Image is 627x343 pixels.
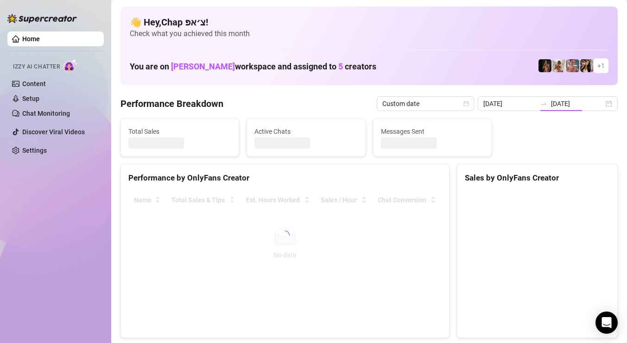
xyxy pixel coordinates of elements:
span: Active Chats [254,126,357,137]
a: Home [22,35,40,43]
img: the_bohema [538,59,551,72]
a: Settings [22,147,47,154]
div: Performance by OnlyFans Creator [128,172,442,184]
span: Izzy AI Chatter [13,62,60,71]
span: [PERSON_NAME] [171,62,235,71]
img: logo-BBDzfeDw.svg [7,14,77,23]
a: Chat Monitoring [22,110,70,117]
div: Open Intercom Messenger [595,312,618,334]
a: Content [22,80,46,87]
span: Total Sales [128,126,231,137]
input: End date [551,99,604,109]
span: + 1 [597,61,605,71]
span: to [540,100,547,107]
span: 5 [338,62,343,71]
span: Custom date [382,97,469,111]
span: loading [279,229,291,241]
h4: Performance Breakdown [120,97,223,110]
img: AI Chatter [63,59,78,72]
span: calendar [463,101,469,106]
img: Green [552,59,565,72]
input: Start date [483,99,536,109]
a: Discover Viral Videos [22,128,85,136]
div: Sales by OnlyFans Creator [465,172,610,184]
img: Yarden [566,59,579,72]
span: Messages Sent [381,126,484,137]
h1: You are on workspace and assigned to creators [130,62,376,72]
img: AdelDahan [580,59,593,72]
span: Check what you achieved this month [130,29,608,39]
h4: 👋 Hey, Chap צ׳אפ ! [130,16,608,29]
span: swap-right [540,100,547,107]
a: Setup [22,95,39,102]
